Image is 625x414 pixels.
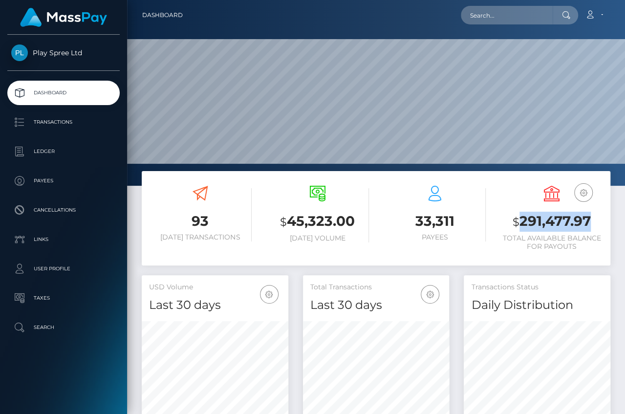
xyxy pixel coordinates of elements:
[11,144,116,159] p: Ledger
[500,212,603,232] h3: 291,477.97
[513,215,519,229] small: $
[7,48,120,57] span: Play Spree Ltd
[11,86,116,100] p: Dashboard
[149,212,252,231] h3: 93
[310,283,442,292] h5: Total Transactions
[7,169,120,193] a: Payees
[11,232,116,247] p: Links
[20,8,107,27] img: MassPay Logo
[384,212,486,231] h3: 33,311
[471,297,603,314] h4: Daily Distribution
[384,233,486,241] h6: Payees
[11,174,116,188] p: Payees
[149,233,252,241] h6: [DATE] Transactions
[471,283,603,292] h5: Transactions Status
[11,115,116,130] p: Transactions
[7,110,120,134] a: Transactions
[7,139,120,164] a: Ledger
[11,291,116,305] p: Taxes
[500,234,603,251] h6: Total Available Balance for Payouts
[149,297,281,314] h4: Last 30 days
[7,315,120,340] a: Search
[11,261,116,276] p: User Profile
[266,234,369,242] h6: [DATE] Volume
[11,203,116,218] p: Cancellations
[266,212,369,232] h3: 45,323.00
[7,81,120,105] a: Dashboard
[7,227,120,252] a: Links
[461,6,553,24] input: Search...
[149,283,281,292] h5: USD Volume
[11,320,116,335] p: Search
[7,198,120,222] a: Cancellations
[11,44,28,61] img: Play Spree Ltd
[310,297,442,314] h4: Last 30 days
[280,215,287,229] small: $
[7,286,120,310] a: Taxes
[7,257,120,281] a: User Profile
[142,5,183,25] a: Dashboard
